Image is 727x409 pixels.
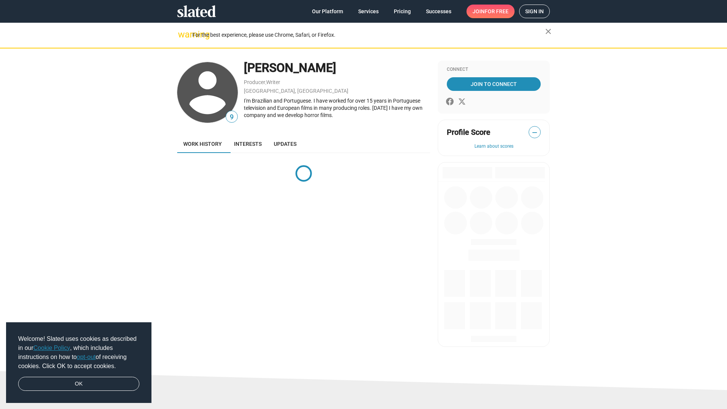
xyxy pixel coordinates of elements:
a: dismiss cookie message [18,377,139,391]
span: Profile Score [447,127,490,137]
a: Work history [177,135,228,153]
span: Pricing [394,5,411,18]
div: cookieconsent [6,322,151,403]
a: Our Platform [306,5,349,18]
a: Updates [268,135,303,153]
a: Producer [244,79,265,85]
span: Join [473,5,509,18]
span: , [265,81,266,85]
div: I'm Brazilian and Portuguese. I have worked for over 15 years in Portuguese television and Europe... [244,97,430,119]
mat-icon: close [544,27,553,36]
mat-icon: warning [178,30,187,39]
div: For the best experience, please use Chrome, Safari, or Firefox. [192,30,545,40]
div: [PERSON_NAME] [244,60,430,76]
button: Learn about scores [447,144,541,150]
a: opt-out [77,354,96,360]
span: Successes [426,5,451,18]
a: Sign in [519,5,550,18]
a: Services [352,5,385,18]
a: [GEOGRAPHIC_DATA], [GEOGRAPHIC_DATA] [244,88,348,94]
span: Join To Connect [448,77,539,91]
a: Successes [420,5,457,18]
a: Join To Connect [447,77,541,91]
span: Interests [234,141,262,147]
a: Interests [228,135,268,153]
span: Services [358,5,379,18]
div: Connect [447,67,541,73]
a: Writer [266,79,280,85]
span: 9 [226,112,237,122]
span: for free [485,5,509,18]
span: Our Platform [312,5,343,18]
span: Work history [183,141,222,147]
a: Cookie Policy [33,345,70,351]
a: Joinfor free [466,5,515,18]
span: Welcome! Slated uses cookies as described in our , which includes instructions on how to of recei... [18,334,139,371]
span: Updates [274,141,296,147]
span: Sign in [525,5,544,18]
span: — [529,128,540,137]
a: Pricing [388,5,417,18]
